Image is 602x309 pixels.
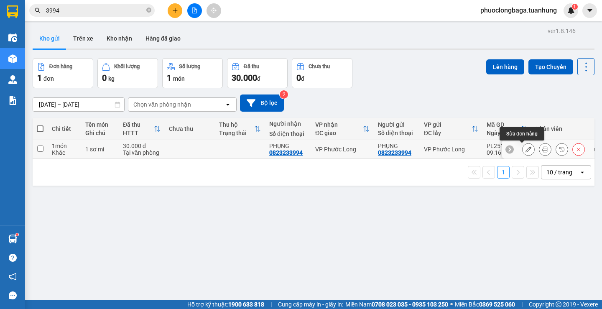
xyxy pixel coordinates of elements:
button: aim [207,3,221,18]
button: Đơn hàng1đơn [33,58,93,88]
img: icon-new-feature [567,7,575,14]
div: 0823233994 [269,149,303,156]
div: Đơn hàng [49,64,72,69]
button: Tạo Chuyến [528,59,573,74]
div: 0823233994 [378,149,411,156]
span: Miền Nam [345,300,448,309]
img: solution-icon [8,96,17,105]
button: caret-down [582,3,597,18]
div: ĐC lấy [424,130,472,136]
div: Số điện thoại [378,130,416,136]
div: Thu hộ [219,121,254,128]
span: question-circle [9,254,17,262]
div: Ghi chú [85,130,115,136]
th: Toggle SortBy [215,118,265,140]
span: aim [211,8,217,13]
span: environment [48,20,55,27]
button: Kho gửi [33,28,66,49]
div: Chọn văn phòng nhận [133,100,191,109]
span: file-add [191,8,197,13]
span: kg [108,75,115,82]
span: phone [48,31,55,37]
li: 02839.63.63.63 [4,29,159,39]
button: Số lượng1món [162,58,223,88]
img: warehouse-icon [8,75,17,84]
div: Tên món [85,121,115,128]
span: | [270,300,272,309]
img: logo-vxr [7,5,18,18]
div: 30.000 đ [123,143,161,149]
div: Sửa đơn hàng [522,143,535,156]
div: Mã GD [487,121,520,128]
div: ĐC giao [315,130,363,136]
div: Tại văn phòng [123,149,161,156]
span: đ [257,75,260,82]
svg: open [224,101,231,108]
div: 1 món [52,143,77,149]
span: đ [301,75,304,82]
span: message [9,291,17,299]
div: HTTT [123,130,154,136]
button: file-add [187,3,202,18]
div: Khối lượng [114,64,140,69]
div: VP gửi [424,121,472,128]
span: phuoclongbaga.tuanhung [474,5,564,15]
input: Tìm tên, số ĐT hoặc mã đơn [46,6,145,15]
span: 0 [296,73,301,83]
img: warehouse-icon [8,235,17,243]
div: Chưa thu [309,64,330,69]
div: PHỤNG [269,143,307,149]
strong: 0708 023 035 - 0935 103 250 [372,301,448,308]
span: đơn [43,75,54,82]
span: copyright [556,301,561,307]
div: Đã thu [123,121,154,128]
span: Hỗ trợ kỹ thuật: [187,300,264,309]
button: Khối lượng0kg [97,58,158,88]
button: plus [168,3,182,18]
div: Trạng thái [219,130,254,136]
span: close-circle [146,8,151,13]
span: 1 [167,73,171,83]
sup: 2 [280,90,288,99]
span: món [173,75,185,82]
div: VP nhận [315,121,363,128]
th: Toggle SortBy [311,118,374,140]
button: Bộ lọc [240,94,284,112]
span: notification [9,273,17,281]
span: 1 [37,73,42,83]
div: Số lượng [179,64,200,69]
th: Toggle SortBy [119,118,165,140]
div: 10 / trang [546,168,572,176]
span: Miền Bắc [455,300,515,309]
input: Select a date range. [33,98,124,111]
div: Đã thu [244,64,259,69]
strong: 0369 525 060 [479,301,515,308]
button: Đã thu30.000đ [227,58,288,88]
span: plus [172,8,178,13]
div: Khác [52,149,77,156]
button: 1 [497,166,510,179]
b: GỬI : VP Phước Long [4,52,113,66]
span: 30.000 [232,73,257,83]
span: 1 [573,4,576,10]
div: PL2510130001 [487,143,527,149]
span: search [35,8,41,13]
span: close-circle [146,7,151,15]
div: VP Phước Long [315,146,370,153]
span: Cung cấp máy in - giấy in: [278,300,343,309]
div: Người nhận [269,120,307,127]
img: warehouse-icon [8,33,17,42]
div: VP Phước Long [424,146,478,153]
strong: 1900 633 818 [228,301,264,308]
sup: 1 [572,4,578,10]
div: ver 1.8.146 [548,26,576,36]
div: 09:16 [DATE] [487,149,527,156]
button: Kho nhận [100,28,139,49]
div: Chưa thu [169,125,211,132]
div: Số điện thoại [269,130,307,137]
div: Ngày ĐH [487,130,520,136]
button: Hàng đã giao [139,28,187,49]
div: Sửa đơn hàng [500,127,544,140]
th: Toggle SortBy [482,118,531,140]
svg: open [579,169,586,176]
